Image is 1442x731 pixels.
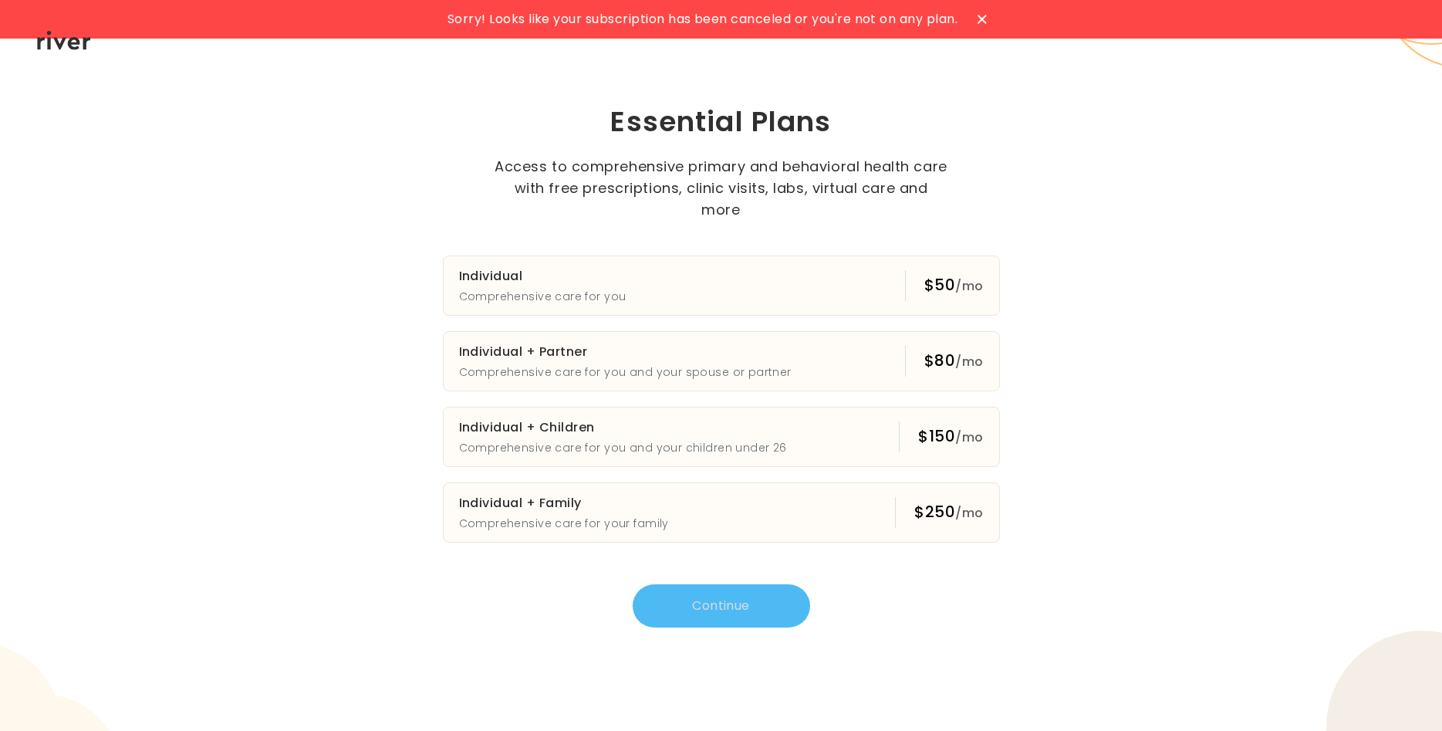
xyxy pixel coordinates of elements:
[955,504,983,522] span: /mo
[494,156,949,221] p: Access to comprehensive primary and behavioral health care with free prescriptions, clinic visits...
[443,482,1000,543] button: Individual + FamilyComprehensive care for your family$250/mo
[459,417,787,438] h3: Individual + Children
[459,363,792,381] p: Comprehensive care for you and your spouse or partner
[459,492,669,514] h3: Individual + Family
[955,277,983,295] span: /mo
[918,425,983,448] div: $150
[373,103,1069,140] h1: Essential Plans
[955,353,983,371] span: /mo
[447,8,957,30] span: Sorry! Looks like your subscription has been canceled or you're not on any plan.
[633,584,810,628] button: Continue
[459,438,787,457] p: Comprehensive care for you and your children under 26
[443,256,1000,316] button: IndividualComprehensive care for you$50/mo
[459,287,626,306] p: Comprehensive care for you
[955,428,983,446] span: /mo
[459,341,792,363] h3: Individual + Partner
[459,514,669,533] p: Comprehensive care for your family
[443,407,1000,467] button: Individual + ChildrenComprehensive care for you and your children under 26$150/mo
[914,501,983,524] div: $250
[924,274,984,297] div: $50
[443,331,1000,391] button: Individual + PartnerComprehensive care for you and your spouse or partner$80/mo
[459,266,626,287] h3: Individual
[924,350,984,373] div: $80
